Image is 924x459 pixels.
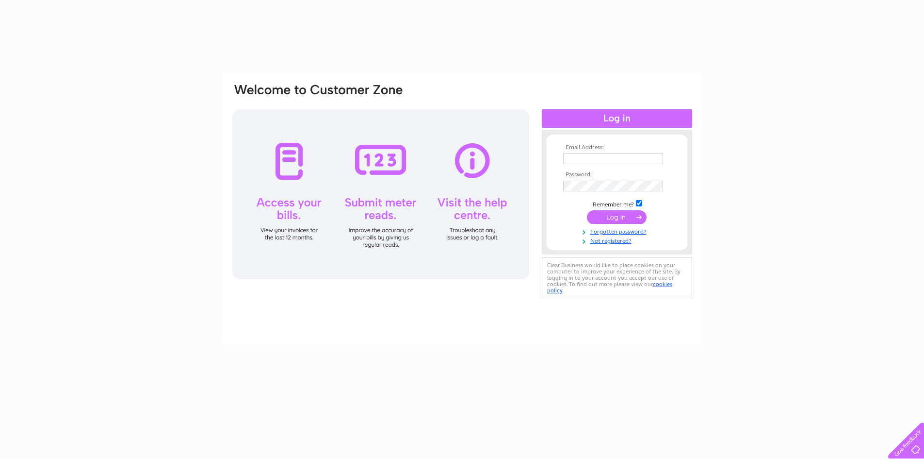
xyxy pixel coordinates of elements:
[561,171,673,178] th: Password:
[587,210,647,224] input: Submit
[561,144,673,151] th: Email Address:
[561,199,673,208] td: Remember me?
[563,236,673,245] a: Not registered?
[547,281,672,294] a: cookies policy
[542,257,692,299] div: Clear Business would like to place cookies on your computer to improve your experience of the sit...
[563,226,673,236] a: Forgotten password?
